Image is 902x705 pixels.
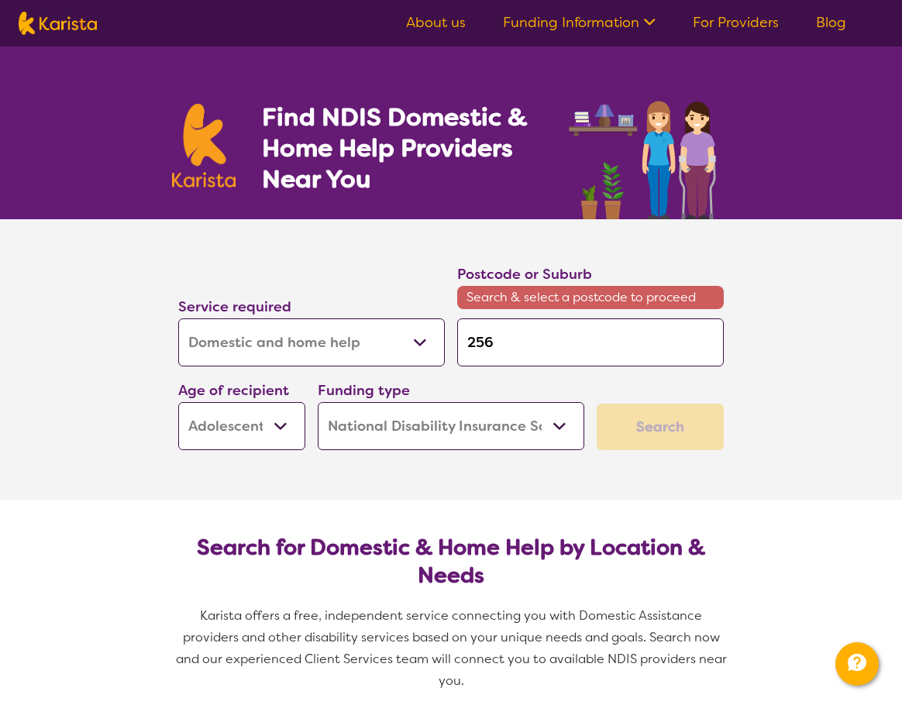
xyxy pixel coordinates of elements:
a: Blog [816,13,846,32]
label: Service required [178,297,291,316]
img: Karista logo [19,12,97,35]
a: About us [406,13,466,32]
label: Age of recipient [178,381,289,400]
a: Funding Information [503,13,656,32]
input: Type [457,318,724,366]
span: Search & select a postcode to proceed [457,286,724,309]
img: Karista logo [172,104,236,187]
span: Karista offers a free, independent service connecting you with Domestic Assistance providers and ... [176,607,730,689]
label: Postcode or Suburb [457,265,592,284]
img: domestic-help [564,84,730,219]
a: For Providers [693,13,779,32]
h1: Find NDIS Domestic & Home Help Providers Near You [262,101,549,194]
h2: Search for Domestic & Home Help by Location & Needs [191,534,711,590]
button: Channel Menu [835,642,879,686]
label: Funding type [318,381,410,400]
